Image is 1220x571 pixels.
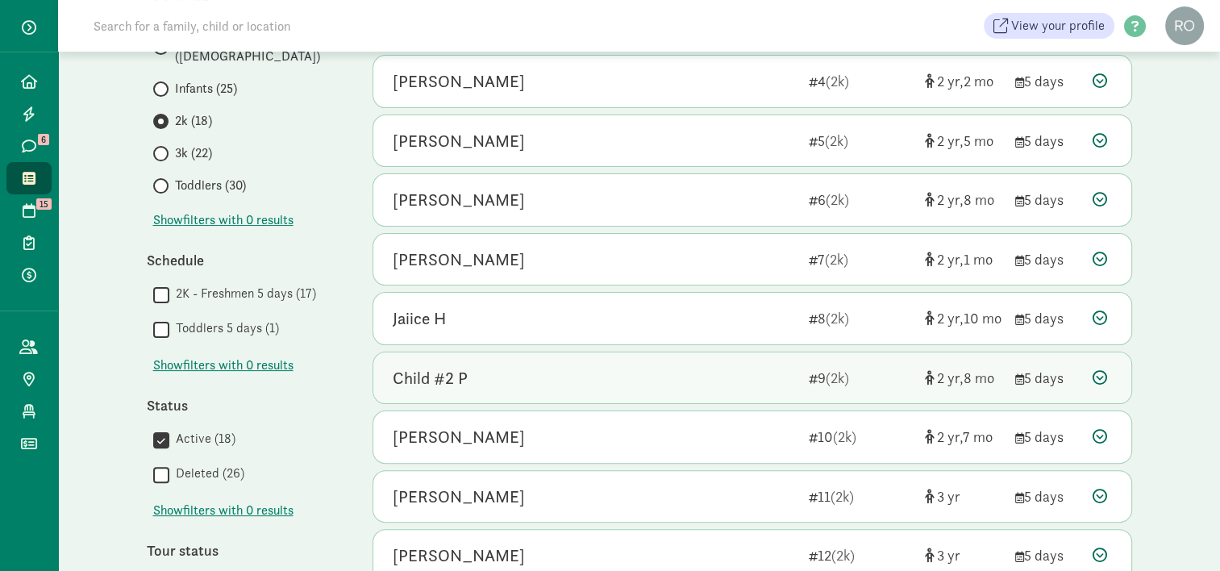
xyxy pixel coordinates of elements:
[826,190,849,209] span: (2k)
[964,250,993,269] span: 1
[169,464,244,483] label: Deleted (26)
[925,426,1002,448] div: [object Object]
[925,70,1002,92] div: [object Object]
[6,194,52,227] a: 15
[38,134,49,145] span: 6
[393,128,525,154] div: Micah Justice
[175,144,212,163] span: 3k (22)
[6,130,52,162] a: 6
[925,486,1002,507] div: [object Object]
[153,501,294,520] span: Show filters with 0 results
[175,176,246,195] span: Toddlers (30)
[833,427,856,446] span: (2k)
[964,309,1001,327] span: 10
[809,486,912,507] div: 11
[809,189,912,210] div: 6
[153,501,294,520] button: Showfilters with 0 results
[393,247,525,273] div: Yasir Thompson
[393,306,446,331] div: Jaiice H
[175,79,237,98] span: Infants (25)
[1015,307,1080,329] div: 5 days
[153,356,294,375] button: Showfilters with 0 results
[1139,494,1220,571] iframe: Chat Widget
[153,210,294,230] span: Show filters with 0 results
[826,309,849,327] span: (2k)
[1015,70,1080,92] div: 5 days
[809,70,912,92] div: 4
[825,131,848,150] span: (2k)
[925,544,1002,566] div: [object Object]
[1015,248,1080,270] div: 5 days
[1015,189,1080,210] div: 5 days
[809,367,912,389] div: 9
[809,544,912,566] div: 12
[937,131,964,150] span: 2
[831,546,855,565] span: (2k)
[393,187,525,213] div: Brielle Finley
[826,72,849,90] span: (2k)
[964,190,994,209] span: 8
[1015,544,1080,566] div: 5 days
[169,319,279,338] label: Toddlers 5 days (1)
[393,484,525,510] div: McKenzie Callicutt
[809,248,912,270] div: 7
[825,250,848,269] span: (2k)
[393,543,525,569] div: Mia LaSala
[937,546,960,565] span: 3
[393,424,525,450] div: Jaxon Williams
[964,131,993,150] span: 5
[937,427,963,446] span: 2
[1015,486,1080,507] div: 5 days
[963,427,993,446] span: 7
[1015,130,1080,152] div: 5 days
[1015,426,1080,448] div: 5 days
[809,130,912,152] div: 5
[925,248,1002,270] div: [object Object]
[147,540,340,561] div: Tour status
[147,394,340,416] div: Status
[925,189,1002,210] div: [object Object]
[937,72,964,90] span: 2
[809,426,912,448] div: 10
[937,309,964,327] span: 2
[964,369,994,387] span: 8
[937,250,964,269] span: 2
[153,356,294,375] span: Show filters with 0 results
[147,249,340,271] div: Schedule
[937,190,964,209] span: 2
[925,130,1002,152] div: [object Object]
[826,369,849,387] span: (2k)
[393,69,525,94] div: Emerson Sullivan
[937,487,960,506] span: 3
[925,367,1002,389] div: [object Object]
[984,13,1114,39] a: View your profile
[937,369,964,387] span: 2
[809,307,912,329] div: 8
[153,210,294,230] button: Showfilters with 0 results
[36,198,52,210] span: 15
[84,10,536,42] input: Search for a family, child or location
[831,487,854,506] span: (2k)
[169,429,235,448] label: Active (18)
[175,111,212,131] span: 2k (18)
[964,72,993,90] span: 2
[169,284,316,303] label: 2K - Freshmen 5 days (17)
[393,365,468,391] div: Child #2 P
[1015,367,1080,389] div: 5 days
[1011,16,1105,35] span: View your profile
[925,307,1002,329] div: [object Object]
